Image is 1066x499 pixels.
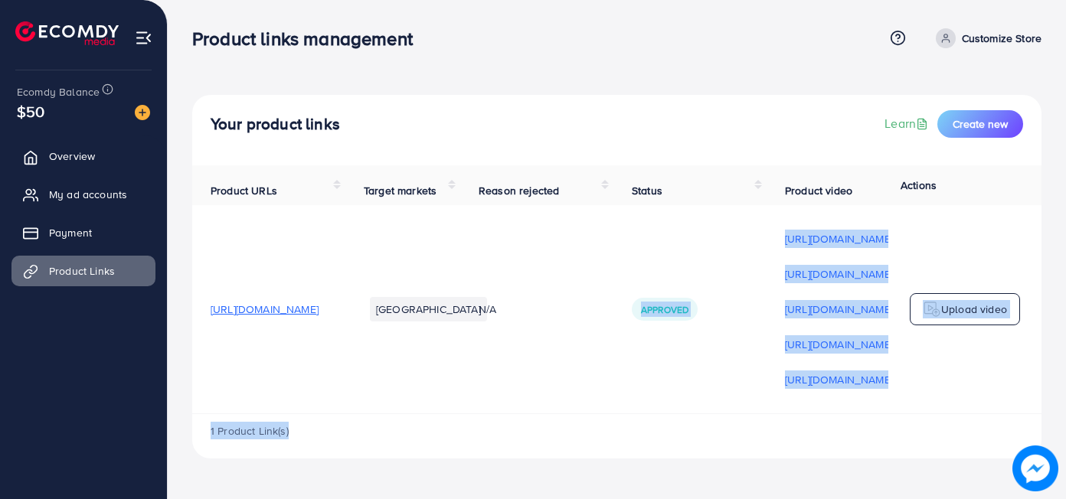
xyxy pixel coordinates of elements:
a: Overview [11,141,155,171]
p: [URL][DOMAIN_NAME] [785,265,893,283]
p: [URL][DOMAIN_NAME] [785,370,893,389]
img: logo [923,300,941,318]
h3: Product links management [192,28,425,50]
span: 1 Product Link(s) [211,423,289,439]
button: Create new [937,110,1023,138]
span: Approved [641,303,688,316]
a: Product Links [11,256,155,286]
span: Overview [49,148,95,164]
p: [URL][DOMAIN_NAME] [785,300,893,318]
img: logo [15,21,119,45]
span: Ecomdy Balance [17,84,100,99]
span: Target markets [364,183,437,198]
span: Product URLs [211,183,277,198]
img: menu [135,29,152,47]
img: image [1012,445,1058,491]
span: [URL][DOMAIN_NAME] [211,302,319,317]
span: Actions [901,178,937,193]
p: [URL][DOMAIN_NAME] [785,230,893,248]
p: Customize Store [962,29,1041,47]
span: Reason rejected [479,183,559,198]
a: Customize Store [930,28,1041,48]
p: Upload video [941,300,1007,318]
span: Payment [49,225,92,240]
span: Status [632,183,662,198]
span: Create new [953,116,1008,132]
a: Learn [885,115,931,132]
span: Product Links [49,263,115,279]
span: Product video [785,183,852,198]
a: Payment [11,217,155,248]
h4: Your product links [211,115,340,134]
span: $50 [17,100,44,122]
a: My ad accounts [11,179,155,210]
p: [URL][DOMAIN_NAME] [785,335,893,354]
li: [GEOGRAPHIC_DATA] [370,297,487,321]
img: image [135,105,150,120]
span: My ad accounts [49,187,127,202]
span: N/A [479,302,496,317]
